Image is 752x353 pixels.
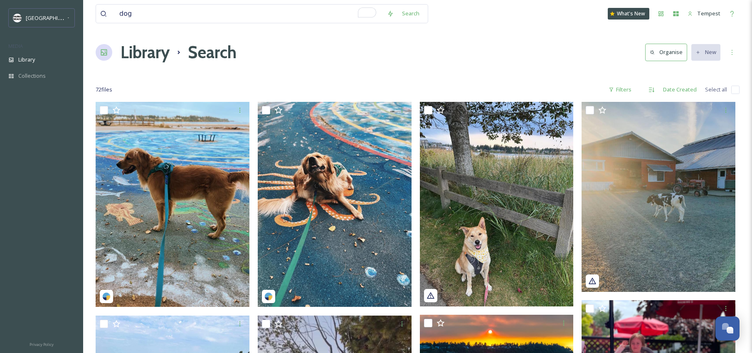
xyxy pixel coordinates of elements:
a: Library [121,40,170,65]
span: Library [18,56,35,64]
div: Search [398,5,424,22]
span: Privacy Policy [30,342,54,347]
img: snapsea-logo.png [102,292,111,301]
img: stormscalling-18092544298811546.jpeg [96,102,249,307]
a: Privacy Policy [30,339,54,349]
img: snapsea-logo.png [264,292,273,301]
span: Collections [18,72,46,80]
button: Organise [645,44,687,61]
input: To enrich screen reader interactions, please activate Accessibility in Grammarly extension settings [115,5,383,23]
img: stormscalling-18113599498526787.jpeg [258,102,412,307]
img: hello_fionnagan-5970840.jpg [420,102,574,306]
button: New [691,44,720,60]
span: MEDIA [8,43,23,49]
span: 72 file s [96,86,112,94]
div: Date Created [659,81,701,98]
button: Open Chat [715,316,740,341]
a: What's New [608,8,649,20]
span: Tempest [697,10,720,17]
span: Select all [705,86,727,94]
img: littlequalicumcheeseworks-5819188.jpg [582,102,735,292]
a: Tempest [683,5,725,22]
h1: Search [188,40,237,65]
img: parks%20beach.jpg [13,14,22,22]
div: Filters [604,81,636,98]
span: [GEOGRAPHIC_DATA] Tourism [26,14,100,22]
